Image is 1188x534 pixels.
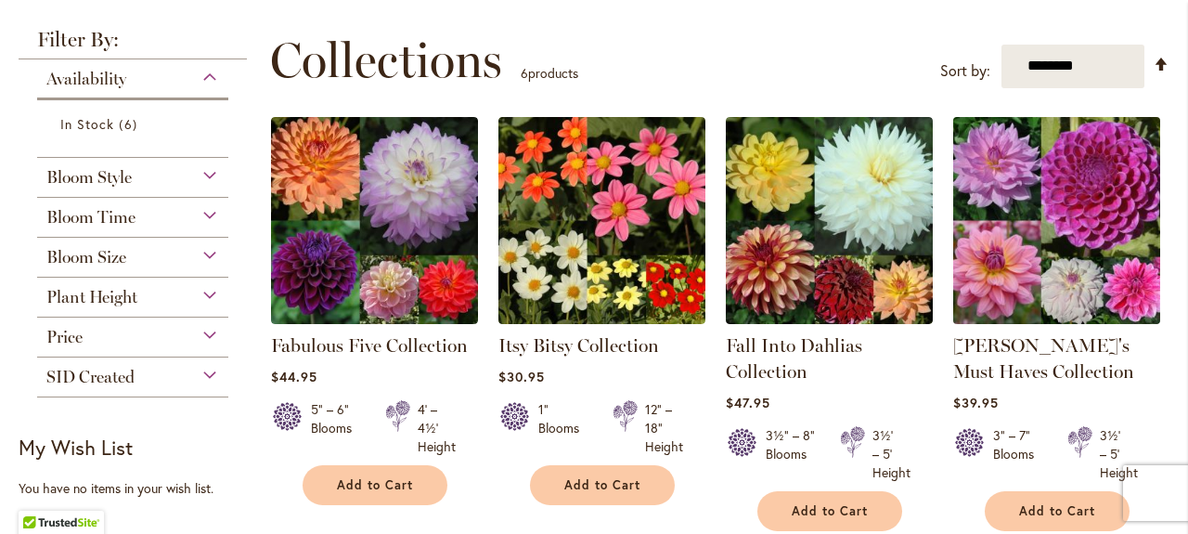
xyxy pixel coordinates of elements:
[498,368,545,385] span: $30.95
[645,400,683,456] div: 12" – 18" Height
[271,310,478,328] a: Fabulous Five Collection
[418,400,456,456] div: 4' – 4½' Height
[521,64,528,82] span: 6
[985,491,1130,531] button: Add to Cart
[19,30,247,59] strong: Filter By:
[46,207,136,228] span: Bloom Time
[953,334,1134,383] a: [PERSON_NAME]'s Must Haves Collection
[726,310,933,328] a: Fall Into Dahlias Collection
[303,465,447,505] button: Add to Cart
[940,54,990,88] label: Sort by:
[726,394,770,411] span: $47.95
[271,334,468,357] a: Fabulous Five Collection
[1100,426,1138,482] div: 3½' – 5' Height
[993,426,1045,482] div: 3" – 7" Blooms
[726,117,933,324] img: Fall Into Dahlias Collection
[270,33,502,88] span: Collections
[872,426,910,482] div: 3½' – 5' Height
[337,477,413,493] span: Add to Cart
[46,247,126,267] span: Bloom Size
[948,111,1165,329] img: Heather's Must Haves Collection
[46,287,137,307] span: Plant Height
[564,477,640,493] span: Add to Cart
[521,59,578,88] p: products
[792,503,868,519] span: Add to Cart
[538,400,590,456] div: 1" Blooms
[953,394,999,411] span: $39.95
[60,114,210,134] a: In Stock 6
[46,367,135,387] span: SID Created
[953,310,1160,328] a: Heather's Must Haves Collection
[530,465,675,505] button: Add to Cart
[766,426,818,482] div: 3½" – 8" Blooms
[1019,503,1095,519] span: Add to Cart
[19,479,258,498] div: You have no items in your wish list.
[757,491,902,531] button: Add to Cart
[119,114,141,134] span: 6
[46,327,83,347] span: Price
[19,434,133,461] strong: My Wish List
[46,167,132,188] span: Bloom Style
[271,368,317,385] span: $44.95
[60,115,114,133] span: In Stock
[498,310,705,328] a: Itsy Bitsy Collection
[271,117,478,324] img: Fabulous Five Collection
[498,117,705,324] img: Itsy Bitsy Collection
[311,400,363,456] div: 5" – 6" Blooms
[726,334,862,383] a: Fall Into Dahlias Collection
[46,69,126,89] span: Availability
[14,468,66,520] iframe: Launch Accessibility Center
[498,334,659,357] a: Itsy Bitsy Collection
